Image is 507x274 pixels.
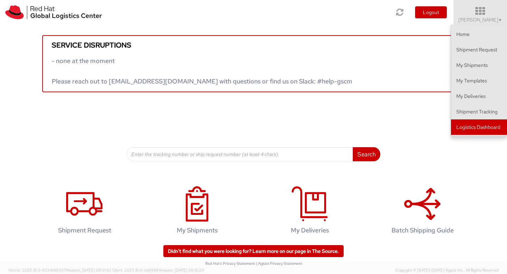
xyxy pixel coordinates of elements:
[152,227,243,234] h4: My Shipments
[451,73,507,88] a: My Templates
[451,42,507,57] a: Shipment Request
[52,57,352,85] span: - none at the moment Please reach out to [EMAIL_ADDRESS][DOMAIN_NAME] with questions or find us o...
[353,147,380,161] button: Search
[163,245,344,257] a: Didn't find what you were looking for? Learn more on our page in The Source.
[39,227,130,234] h4: Shipment Request
[32,179,137,245] a: Shipment Request
[5,5,102,19] img: rh-logistics-00dfa346123c4ec078e1.svg
[451,26,507,42] a: Home
[458,17,502,23] span: [PERSON_NAME]
[42,35,465,92] a: Service disruptions - none at the moment Please reach out to [EMAIL_ADDRESS][DOMAIN_NAME] with qu...
[144,179,250,245] a: My Shipments
[498,17,502,23] span: ▼
[161,268,204,273] span: master, [DATE] 08:10:29
[127,147,353,161] input: Enter the tracking number or ship request number (at least 4 chars)
[256,261,302,266] a: | Agistix Privacy Statement
[377,227,468,234] h4: Batch Shipping Guide
[257,179,363,245] a: My Deliveries
[451,119,507,135] a: Logistics Dashboard
[264,227,355,234] h4: My Deliveries
[205,261,255,266] a: Red Hat's Privacy Statement
[451,104,507,119] a: Shipment Tracking
[395,268,499,273] span: Copyright © [DATE]-[DATE] Agistix Inc., All Rights Reserved
[112,268,204,273] span: Client: 2025.18.0-0e69584
[415,6,447,18] button: Logout
[370,179,475,245] a: Batch Shipping Guide
[52,41,455,49] h5: Service disruptions
[451,57,507,73] a: My Shipments
[8,268,111,273] span: Server: 2025.18.0-9334b682874
[451,88,507,104] a: My Deliveries
[68,268,111,273] span: master, [DATE] 09:51:42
